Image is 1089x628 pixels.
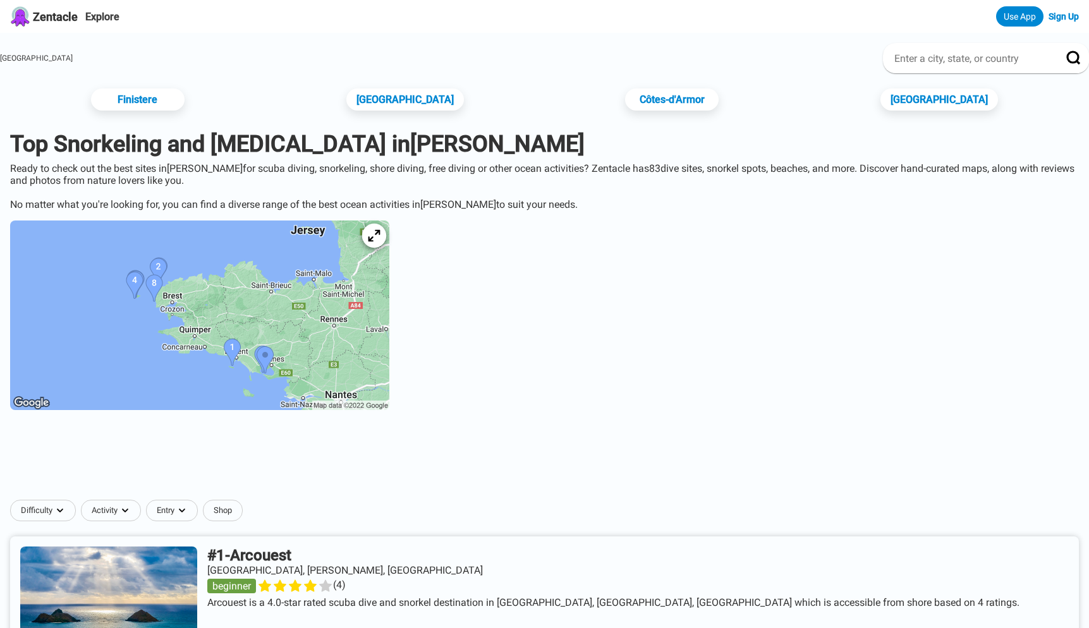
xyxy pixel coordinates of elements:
a: Sign Up [1049,11,1079,21]
button: Difficultydropdown caret [10,500,81,521]
h1: Top Snorkeling and [MEDICAL_DATA] in [PERSON_NAME] [10,131,1079,157]
img: Zentacle logo [10,6,30,27]
a: Côtes-d'Armor [625,88,719,111]
iframe: Advertisement [238,433,851,490]
span: Difficulty [21,505,52,516]
a: Explore [85,11,119,23]
span: Activity [92,505,118,516]
span: Entry [157,505,174,516]
a: Zentacle logoZentacle [10,6,78,27]
img: dropdown caret [55,505,65,516]
img: dropdown caret [177,505,187,516]
img: Brittany dive site map [10,220,389,410]
button: Activitydropdown caret [81,500,146,521]
a: Use App [996,6,1043,27]
iframe: Dialogfeld „Über Google anmelden“ [829,13,1076,216]
a: [GEOGRAPHIC_DATA] [346,88,464,111]
a: Finistere [91,88,185,111]
span: Zentacle [33,10,78,23]
img: dropdown caret [120,505,130,516]
a: Shop [203,500,243,521]
button: Entrydropdown caret [146,500,203,521]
